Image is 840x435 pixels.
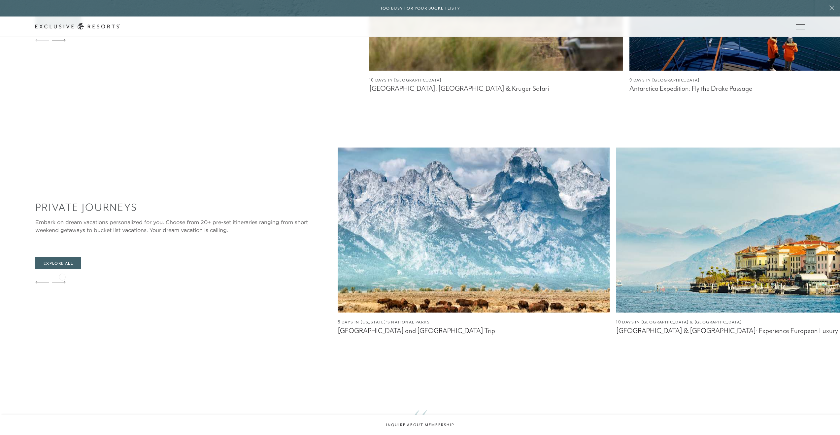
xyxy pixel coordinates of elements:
button: Open navigation [796,24,805,29]
figcaption: 10 Days in [GEOGRAPHIC_DATA] [369,77,623,84]
div: Embark on dream vacations personalized for you. Choose from 20+ pre-set itineraries ranging from ... [35,218,328,234]
figcaption: [GEOGRAPHIC_DATA] and [GEOGRAPHIC_DATA] Trip [338,327,610,335]
figcaption: 8 Days in [US_STATE]’s National Parks [338,319,610,325]
a: Explore All [35,257,81,270]
figcaption: [GEOGRAPHIC_DATA]: [GEOGRAPHIC_DATA] & Kruger Safari [369,84,623,93]
h6: Too busy for your bucket list? [380,5,460,12]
